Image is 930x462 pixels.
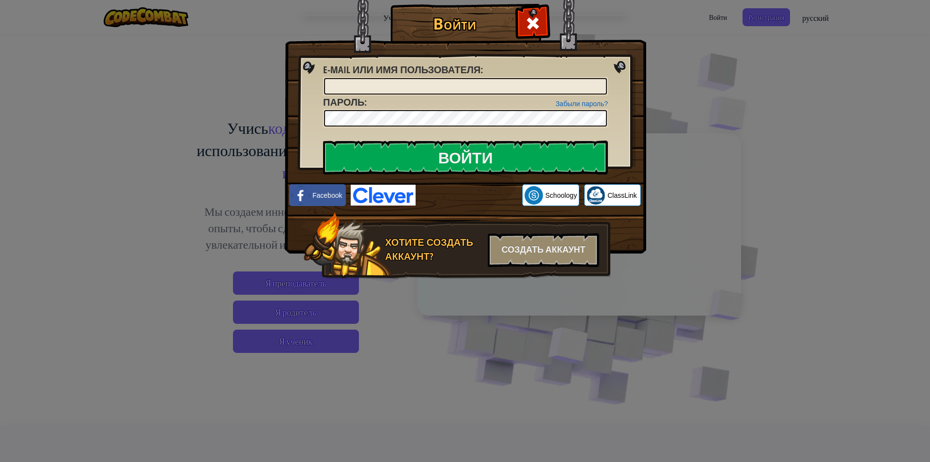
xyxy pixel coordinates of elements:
[416,185,522,206] iframe: Кнопка "Войти с аккаунтом Google"
[292,186,310,205] img: facebook_small.png
[556,100,608,108] a: Забыли пароль?
[385,236,482,263] div: Хотите создать аккаунт?
[607,191,637,200] span: ClassLink
[323,96,364,109] span: Пароль
[323,141,608,175] input: Войти
[525,186,543,205] img: schoology.png
[312,191,342,200] span: Facebook
[488,233,599,267] div: Создать аккаунт
[351,185,416,206] img: clever-logo-blue.png
[323,63,480,76] span: E-mail или имя пользователя
[323,63,483,77] label: :
[587,186,605,205] img: classlink-logo-small.png
[545,191,577,200] span: Schoology
[323,96,367,110] label: :
[393,15,516,32] h1: Войти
